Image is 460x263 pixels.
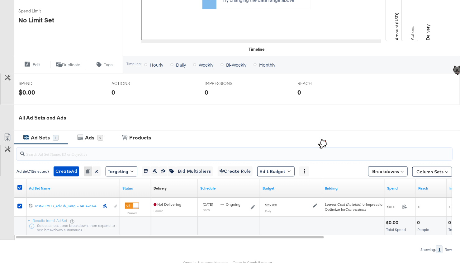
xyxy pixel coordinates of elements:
div: Timeline: [126,62,142,66]
span: Not Delivering [154,202,181,207]
span: Tags [104,62,113,68]
span: Daily [176,62,186,68]
div: No Limit Set [18,16,54,25]
div: Row [444,247,452,252]
a: Reflects the ability of your Ad Set to achieve delivery based on ad states, schedule and budget. [154,186,167,191]
em: Lowest Cost (Autobid) [325,202,362,207]
div: 0 [448,220,453,226]
span: IMPRESSIONS [205,81,251,87]
div: 1 [53,135,59,141]
div: 0 [205,88,208,97]
a: Shows the current state of your Ad Set. [122,186,149,191]
span: for Impressions [325,202,386,207]
sub: Paused [154,209,164,213]
span: Total Spend [386,227,406,232]
button: Create Rule [218,167,253,176]
div: Ad Sets [31,134,50,141]
a: The number of people your ad was served to. [418,186,444,191]
span: REACH [298,81,344,87]
span: 0 [418,204,420,209]
span: 0 [449,204,451,209]
span: Create Ad [55,167,77,175]
button: Breakdowns [368,167,408,176]
div: 0 [112,88,116,97]
button: CreateAd [54,167,79,176]
img: x0IpWBuhtS9swDow+vwAOAwcBnY38ALaE5whtEGhswAAAABJRU5ErkJggg== [315,138,330,153]
sub: Daily [265,209,272,213]
span: Monthly [259,62,275,68]
button: Duplicate [50,61,87,68]
a: The total amount spent to date. [387,186,413,191]
div: Showing: [420,247,436,252]
div: Products [129,134,151,141]
span: $0.00 [387,204,400,209]
span: Hourly [150,62,163,68]
button: Tags [86,61,123,68]
button: Column Sets [412,167,452,177]
label: Paused [125,211,139,215]
div: $0.00 [19,88,35,97]
span: [DATE] [203,202,213,207]
span: Weekly [199,62,213,68]
span: ACTIONS [112,81,159,87]
a: Shows when your Ad Set is scheduled to deliver. [200,186,258,191]
div: Delivery [154,186,167,191]
div: $0.00 [386,220,400,226]
div: 2 [97,135,103,141]
div: All Ad Sets and Ads [19,114,460,121]
div: Test-FLMUS_AdvSh_Karg...-DABA-2024 [35,204,99,209]
span: People [417,227,429,232]
span: ongoing [226,202,240,207]
span: Total [448,227,456,232]
div: Ad Set ( 1 Selected) [17,169,49,174]
div: 1 [436,246,443,253]
a: Your Ad Set name. [29,186,117,191]
span: Edit [33,62,40,68]
a: Test-FLMUS_AdvSh_Karg...-DABA-2024 [35,204,99,210]
span: Create Rule [220,167,251,175]
span: Bid Multipliers [178,167,211,175]
span: SPEND [19,81,65,87]
div: 0 [417,220,422,226]
button: Bid Multipliers [176,167,213,176]
sub: 00:00 [203,208,210,212]
div: 0 [298,88,301,97]
span: Spend Limit [18,8,65,14]
button: Targeting [106,167,137,176]
a: Shows the current budget of Ad Set. [263,186,320,191]
button: Edit Budget [257,167,295,176]
input: Search Ad Set Name, ID or Objective [25,145,413,157]
button: Edit [14,61,50,68]
div: Ads [85,134,94,141]
a: Shows your bid and optimisation settings for this Ad Set. [325,186,382,191]
span: Duplicate [62,62,80,68]
span: Bi-Weekly [226,62,246,68]
em: Conversions [345,207,366,212]
div: $250.00 [265,203,277,208]
div: Optimize for [325,207,386,212]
